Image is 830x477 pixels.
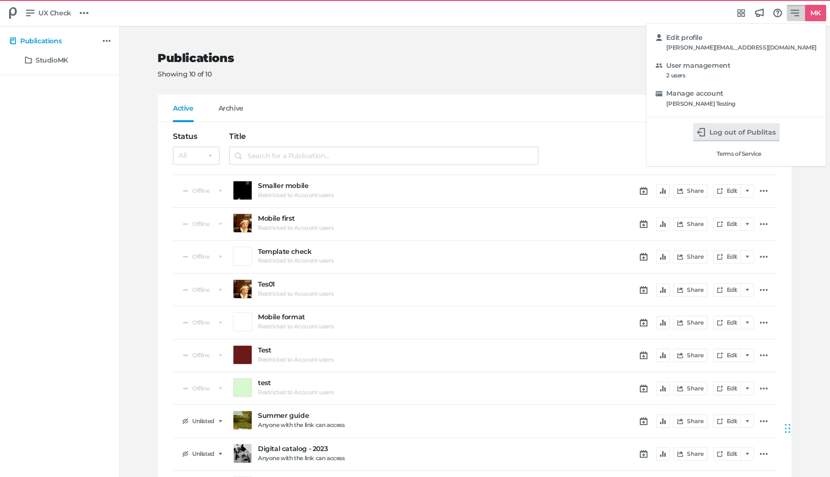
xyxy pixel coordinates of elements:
iframe: Chat Widget [782,404,830,451]
div: [PERSON_NAME] Testing [666,100,735,107]
button: Log out of Publitas [693,123,780,141]
h5: Manage account [666,89,723,98]
div: [PERSON_NAME][EMAIL_ADDRESS][DOMAIN_NAME] [666,44,817,51]
div: 2 users [666,72,685,79]
a: Manage account[PERSON_NAME] Testing [652,85,820,111]
h5: User management [666,62,730,70]
a: Terms of Service [713,147,765,161]
a: Edit profile[PERSON_NAME][EMAIL_ADDRESS][DOMAIN_NAME] [652,29,820,55]
h5: Edit profile [666,34,702,42]
div: Drag [785,414,791,443]
a: User management2 users [652,57,820,83]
